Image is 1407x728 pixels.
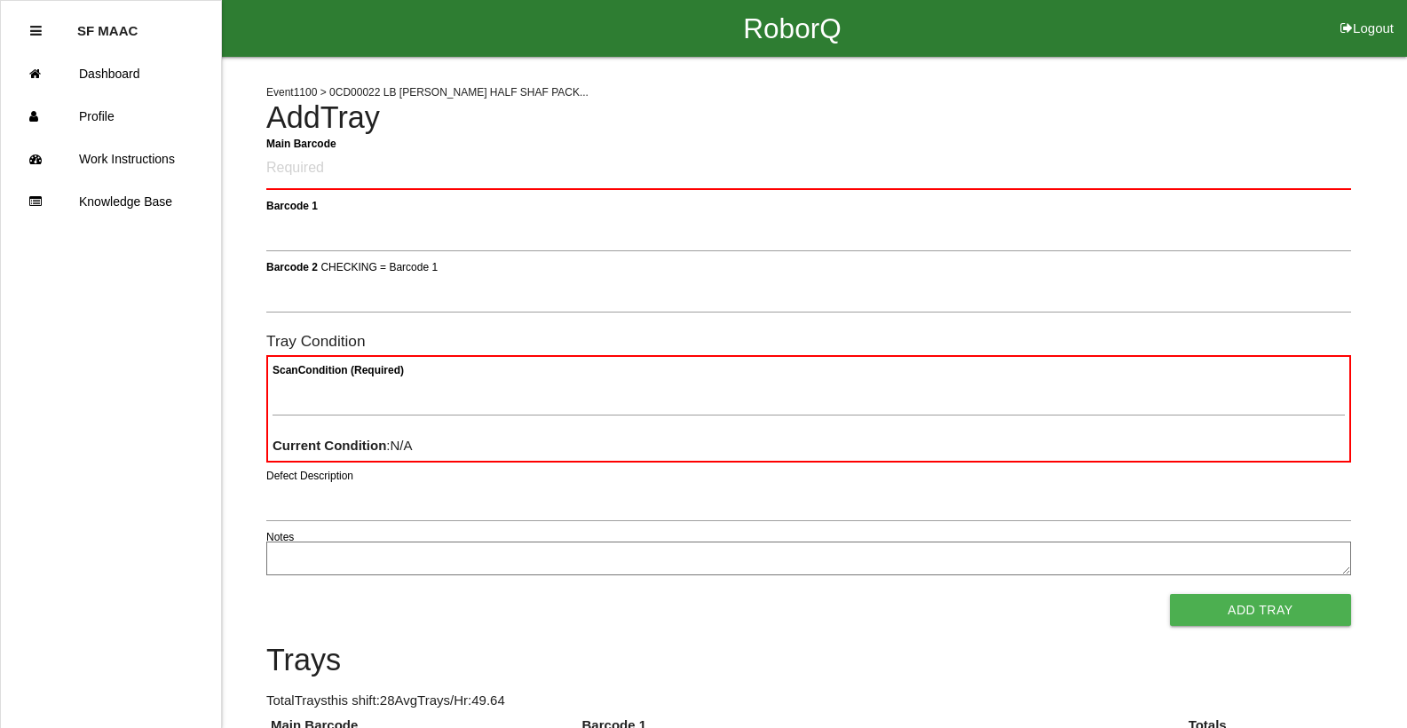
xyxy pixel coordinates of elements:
span: Event 1100 > 0CD00022 LB [PERSON_NAME] HALF SHAF PACK... [266,86,589,99]
a: Profile [1,95,221,138]
h6: Tray Condition [266,333,1351,350]
b: Current Condition [273,438,386,453]
a: Work Instructions [1,138,221,180]
span: : N/A [273,438,413,453]
span: CHECKING = Barcode 1 [320,260,438,273]
label: Notes [266,529,294,545]
h4: Add Tray [266,101,1351,135]
b: Barcode 1 [266,199,318,211]
a: Dashboard [1,52,221,95]
b: Scan Condition (Required) [273,364,404,376]
a: Knowledge Base [1,180,221,223]
p: Total Trays this shift: 28 Avg Trays /Hr: 49.64 [266,691,1351,711]
p: SF MAAC [77,10,138,38]
h4: Trays [266,644,1351,677]
b: Main Barcode [266,137,336,149]
div: Close [30,10,42,52]
input: Required [266,148,1351,190]
label: Defect Description [266,468,353,484]
button: Add Tray [1170,594,1351,626]
b: Barcode 2 [266,260,318,273]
